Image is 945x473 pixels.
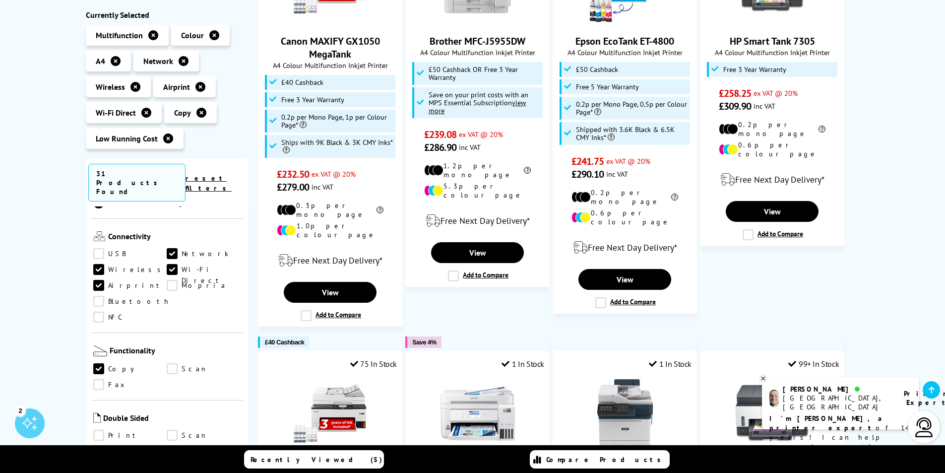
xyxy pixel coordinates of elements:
[301,310,361,321] label: Add to Compare
[277,168,309,181] span: £232.50
[312,169,356,179] span: ex VAT @ 20%
[743,229,803,240] label: Add to Compare
[429,90,528,115] span: Save on your print costs with an MPS Essential Subscription
[93,430,167,441] a: Print
[735,17,810,27] a: HP Smart Tank 7305
[93,280,167,291] a: Airprint
[754,88,798,98] span: ex VAT @ 20%
[293,17,368,27] a: Canon MAXIFY GX1050 MegaTank
[459,142,481,152] span: inc VAT
[93,249,167,260] a: USB
[914,417,934,437] img: user-headset-light.svg
[86,10,249,20] div: Currently Selected
[788,359,839,369] div: 99+ In Stock
[281,113,393,129] span: 0.2p per Mono Page, 1p per Colour Page*
[719,120,825,138] li: 0.2p per mono page
[606,169,628,179] span: inc VAT
[735,376,810,451] img: HP Smart Tank 7605
[576,66,618,73] span: £50 Cashback
[726,201,818,222] a: View
[783,385,891,394] div: [PERSON_NAME]
[312,182,333,192] span: inc VAT
[575,35,674,48] a: Epson EcoTank ET-4800
[167,430,241,441] a: Scan
[719,87,751,100] span: £258.25
[546,455,666,464] span: Compare Products
[96,82,125,92] span: Wireless
[588,376,662,451] img: Xerox C315
[578,269,671,290] a: View
[606,156,650,166] span: ex VAT @ 20%
[108,232,241,244] span: Connectivity
[719,100,751,113] span: £309.90
[723,66,786,73] span: Free 3 Year Warranty
[576,83,639,91] span: Free 5 Year Warranty
[93,380,167,391] a: Fax
[143,56,173,66] span: Network
[441,443,515,453] a: Epson EcoTank ET-4856 (Box Opened)
[576,126,688,141] span: Shipped with 3.6K Black & 6.5K CMY Inks*
[411,48,544,57] span: A4 Colour Multifunction Inkjet Printer
[96,108,136,118] span: Wi-Fi Direct
[350,359,397,369] div: 75 In Stock
[412,338,436,346] span: Save 4%
[163,82,190,92] span: Airprint
[293,443,368,453] a: Canon MAXIFY GX2050 MegaTank
[429,98,526,115] u: view more
[769,414,911,461] p: of 14 years! I can help you choose the right product
[429,66,541,81] span: £50 Cashback OR Free 3 Year Warranty
[754,101,775,111] span: inc VAT
[735,443,810,453] a: HP Smart Tank 7605
[284,282,376,303] a: View
[265,338,304,346] span: £40 Cashback
[705,48,839,57] span: A4 Colour Multifunction Inkjet Printer
[571,168,604,181] span: £290.10
[281,96,344,104] span: Free 3 Year Warranty
[167,280,241,291] a: Mopria
[174,108,191,118] span: Copy
[167,249,241,260] a: Network
[441,17,515,27] a: Brother MFC-J5955DW
[277,181,309,194] span: £279.00
[588,443,662,453] a: Xerox C315
[103,413,241,425] span: Double Sided
[424,128,456,141] span: £239.08
[96,56,105,66] span: A4
[258,337,309,348] button: £40 Cashback
[424,182,531,200] li: 5.3p per colour page
[93,296,171,307] a: Bluetooth
[571,208,678,226] li: 0.6p per colour page
[96,134,158,143] span: Low Running Cost
[558,48,692,57] span: A4 Colour Multifunction Inkjet Printer
[167,265,241,275] a: Wi-Fi Direct
[459,130,503,139] span: ex VAT @ 20%
[93,312,167,323] a: NFC
[251,455,382,464] span: Recently Viewed (5)
[424,141,456,154] span: £286.90
[769,414,885,432] b: I'm [PERSON_NAME], a printer expert
[571,155,604,168] span: £241.75
[263,247,397,274] div: modal_delivery
[705,166,839,194] div: modal_delivery
[441,376,515,451] img: Epson EcoTank ET-4856 (Box Opened)
[424,161,531,179] li: 1.2p per mono page
[110,346,241,359] span: Functionality
[93,265,167,275] a: Wireless
[595,297,656,308] label: Add to Compare
[263,61,397,70] span: A4 Colour Multifunction Inkjet Printer
[93,364,167,375] a: Copy
[719,140,825,158] li: 0.6p per colour page
[649,359,692,369] div: 1 In Stock
[431,242,523,263] a: View
[293,376,368,451] img: Canon MAXIFY GX2050 MegaTank
[93,413,101,423] img: Double Sided
[93,346,107,357] img: Functionality
[411,207,544,235] div: modal_delivery
[576,100,688,116] span: 0.2p per Mono Page, 0.5p per Colour Page*
[571,188,678,206] li: 0.2p per mono page
[730,35,815,48] a: HP Smart Tank 7305
[181,30,204,40] span: Colour
[277,221,383,239] li: 1.0p per colour page
[186,174,232,193] a: reset filters
[502,359,544,369] div: 1 In Stock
